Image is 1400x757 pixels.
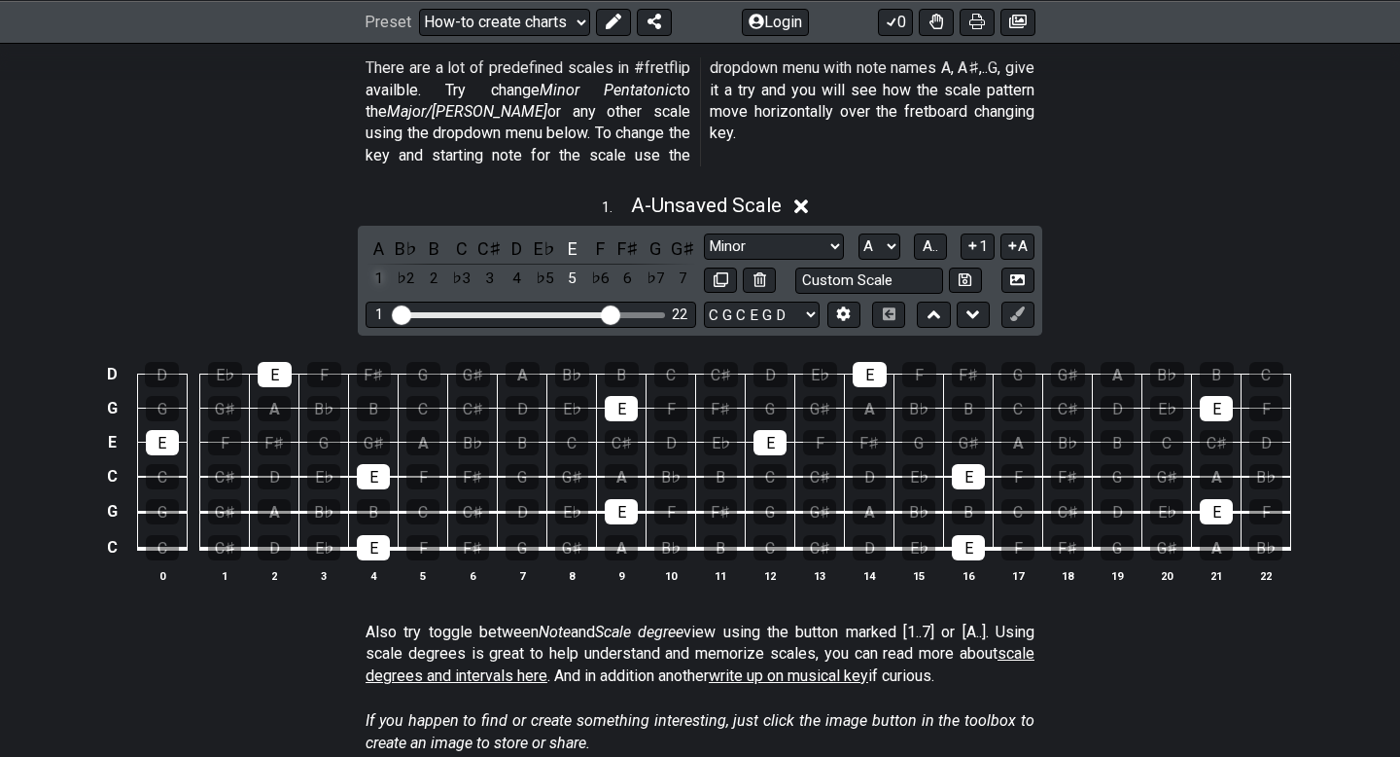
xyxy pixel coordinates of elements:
th: 21 [1192,565,1242,586]
th: 7 [498,565,547,586]
div: toggle pitch class [476,235,502,262]
div: toggle pitch class [449,235,474,262]
div: A [605,535,638,560]
th: 10 [647,565,696,586]
div: A [258,396,291,421]
div: D [853,464,886,489]
div: B [357,396,390,421]
div: D [258,535,291,560]
select: Tuning [704,302,820,328]
div: E♭ [902,464,935,489]
span: 1 . [602,198,631,219]
div: G♯ [1051,362,1085,387]
div: C♯ [1051,396,1084,421]
td: C [101,529,124,566]
th: 2 [250,565,299,586]
em: Note [539,623,571,641]
button: Move down [957,302,990,328]
button: Share Preset [637,8,672,35]
div: C♯ [208,535,241,560]
div: A [605,464,638,489]
em: Scale degree [595,623,683,641]
th: 6 [448,565,498,586]
div: G [902,430,935,455]
div: E♭ [307,535,340,560]
div: C♯ [704,362,738,387]
div: E♭ [1150,396,1183,421]
div: E♭ [902,535,935,560]
div: F♯ [456,464,489,489]
div: D [654,430,687,455]
div: C♯ [208,464,241,489]
div: F [1249,499,1282,524]
div: E [605,499,638,524]
button: A [1000,234,1034,260]
th: 3 [299,565,349,586]
div: D [506,396,539,421]
th: 18 [1043,565,1093,586]
div: E [753,430,787,455]
div: Visible fret range [366,302,696,328]
div: B [704,535,737,560]
button: Edit Preset [596,8,631,35]
div: G♯ [555,535,588,560]
div: G♯ [952,430,985,455]
div: F [208,430,241,455]
div: F♯ [952,362,986,387]
button: Move up [917,302,950,328]
div: G [506,535,539,560]
span: Preset [365,13,411,31]
div: C [753,464,787,489]
div: B [952,396,985,421]
th: 20 [1142,565,1192,586]
div: E [605,396,638,421]
th: 12 [746,565,795,586]
div: E [952,464,985,489]
div: D [853,535,886,560]
div: C [1150,430,1183,455]
div: B [952,499,985,524]
div: B [357,499,390,524]
div: F♯ [456,535,489,560]
div: G♯ [208,396,241,421]
div: B♭ [654,535,687,560]
div: B [704,464,737,489]
th: 1 [200,565,250,586]
div: A [1200,535,1233,560]
div: B♭ [902,396,935,421]
div: G [753,396,787,421]
div: C♯ [803,464,836,489]
div: F [1249,396,1282,421]
button: 0 [878,8,913,35]
div: E [357,535,390,560]
div: G [1101,535,1134,560]
th: 13 [795,565,845,586]
div: F♯ [704,499,737,524]
div: toggle scale degree [671,266,696,292]
div: F [307,362,341,387]
p: Also try toggle between and view using the button marked [1..7] or [A..]. Using scale degrees is ... [366,622,1034,687]
div: D [1101,499,1134,524]
p: There are a lot of predefined scales in #fretflip availble. Try change to the or any other scale ... [366,57,1034,166]
div: C♯ [456,499,489,524]
div: B♭ [1150,362,1184,387]
div: F [902,362,936,387]
button: Login [742,8,809,35]
button: Print [960,8,995,35]
th: 4 [349,565,399,586]
div: D [145,362,179,387]
div: toggle pitch class [505,235,530,262]
div: B [605,362,639,387]
div: toggle scale degree [560,266,585,292]
div: G♯ [1150,535,1183,560]
div: F [406,464,439,489]
div: toggle scale degree [615,266,641,292]
div: E♭ [208,362,242,387]
button: Copy [704,268,737,294]
button: Toggle horizontal chord view [872,302,905,328]
div: C [753,535,787,560]
div: B♭ [456,430,489,455]
div: toggle scale degree [421,266,446,292]
span: write up on musical key [709,667,868,685]
div: toggle pitch class [671,235,696,262]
